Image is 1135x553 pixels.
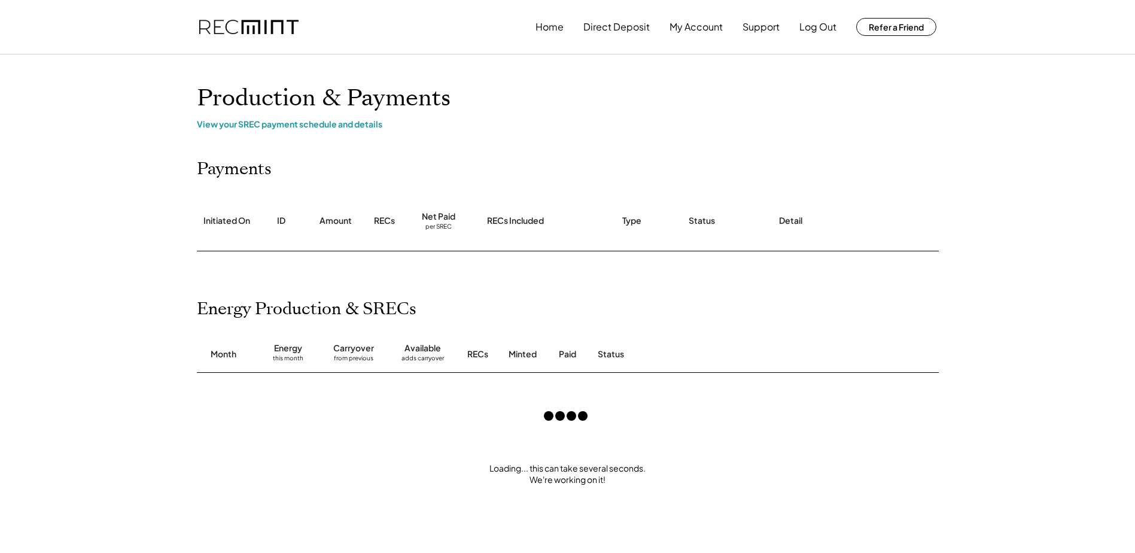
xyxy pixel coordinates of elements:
div: per SREC [425,223,452,232]
div: adds carryover [401,354,444,366]
div: Status [689,215,715,227]
button: Support [743,15,780,39]
button: Home [535,15,564,39]
div: Loading... this can take several seconds. We're working on it! [185,463,951,486]
button: Log Out [799,15,836,39]
h2: Payments [197,159,272,180]
div: Minted [509,348,537,360]
div: Paid [559,348,576,360]
div: View your SREC payment schedule and details [197,118,939,129]
div: RECs [374,215,395,227]
div: ID [277,215,285,227]
div: Amount [319,215,352,227]
div: Initiated On [203,215,250,227]
button: Refer a Friend [856,18,936,36]
div: Net Paid [422,211,455,223]
div: Carryover [333,342,374,354]
div: RECs Included [487,215,544,227]
img: recmint-logotype%403x.png [199,20,299,35]
div: RECs [467,348,488,360]
div: this month [273,354,303,366]
div: Available [404,342,441,354]
div: Type [622,215,641,227]
div: from previous [334,354,373,366]
h2: Energy Production & SRECs [197,299,416,320]
button: My Account [670,15,723,39]
div: Detail [779,215,802,227]
div: Energy [274,342,302,354]
div: Status [598,348,801,360]
button: Direct Deposit [583,15,650,39]
h1: Production & Payments [197,84,939,113]
div: Month [211,348,236,360]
